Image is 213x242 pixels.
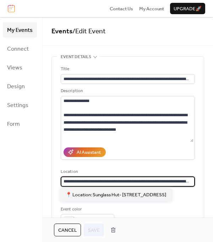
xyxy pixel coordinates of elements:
[7,44,29,55] span: Connect
[51,25,72,38] a: Events
[174,5,202,12] span: Upgrade 🚀
[58,227,77,234] span: Cancel
[61,206,113,213] div: Event color
[8,5,15,12] img: logo
[3,22,37,38] a: My Events
[170,3,205,14] button: Upgrade🚀
[3,79,37,94] a: Design
[54,224,81,236] button: Cancel
[3,41,37,56] a: Connect
[61,54,91,61] span: Event details
[3,60,37,75] a: Views
[110,5,133,12] a: Contact Us
[139,5,164,12] a: My Account
[3,116,37,131] a: Form
[61,66,193,73] div: Title
[3,97,37,113] a: Settings
[64,147,106,157] button: AI Assistant
[66,191,166,198] span: 📍 Location: Sunglass Hut- [STREET_ADDRESS]
[7,119,20,130] span: Form
[7,100,28,111] span: Settings
[7,25,33,36] span: My Events
[61,168,193,175] div: Location
[7,81,25,92] span: Design
[77,149,101,156] div: AI Assistant
[61,88,193,95] div: Description
[7,62,22,73] span: Views
[72,25,106,38] span: / Edit Event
